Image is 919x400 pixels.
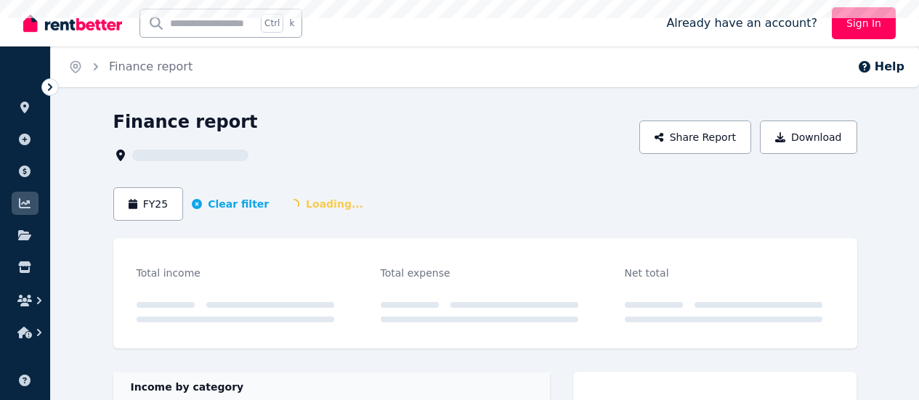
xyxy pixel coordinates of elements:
[666,15,817,32] span: Already have an account?
[381,264,578,282] div: Total expense
[137,264,334,282] div: Total income
[289,17,294,29] span: k
[51,46,210,87] nav: Breadcrumb
[23,12,122,34] img: RentBetter
[192,197,269,211] button: Clear filter
[625,264,822,282] div: Net total
[857,58,904,75] button: Help
[113,110,258,134] h1: Finance report
[639,121,751,154] button: Share Report
[832,7,896,39] a: Sign In
[760,121,857,154] button: Download
[109,60,193,73] a: Finance report
[113,187,184,221] button: FY25
[278,191,375,217] span: Loading...
[261,14,283,33] span: Ctrl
